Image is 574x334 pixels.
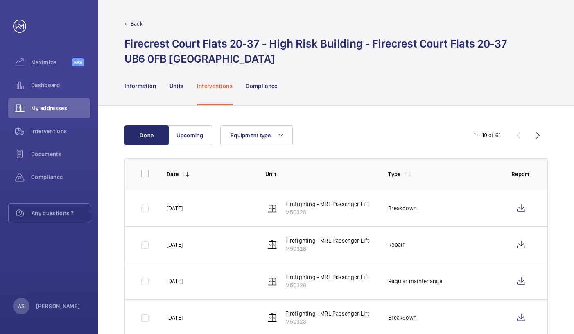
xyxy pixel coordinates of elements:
[388,314,417,322] p: Breakdown
[265,170,375,178] p: Unit
[285,273,369,281] p: Firefighting - MRL Passenger Lift
[124,125,169,145] button: Done
[388,277,442,285] p: Regular maintenance
[124,36,507,66] h1: Firecrest Court Flats 20-37 - High Risk Building - Firecrest Court Flats 20-37 UB6 0FB [GEOGRAPHI...
[167,170,179,178] p: Date
[285,208,369,216] p: M50328
[285,200,369,208] p: Firefighting - MRL Passenger Lift
[167,314,183,322] p: [DATE]
[167,277,183,285] p: [DATE]
[36,302,80,310] p: [PERSON_NAME]
[31,58,72,66] span: Maximize
[72,58,84,66] span: Beta
[31,173,90,181] span: Compliance
[388,241,405,249] p: Repair
[131,20,143,28] p: Back
[31,104,90,112] span: My addresses
[285,236,369,245] p: Firefighting - MRL Passenger Lift
[169,82,184,90] p: Units
[474,131,501,139] div: 1 – 10 of 61
[220,125,293,145] button: Equipment type
[285,281,369,289] p: M50328
[511,170,531,178] p: Report
[167,204,183,212] p: [DATE]
[231,132,271,139] span: Equipment type
[31,150,90,158] span: Documents
[31,127,90,135] span: Interventions
[168,125,212,145] button: Upcoming
[285,309,369,318] p: Firefighting - MRL Passenger Lift
[388,204,417,212] p: Breakdown
[124,82,156,90] p: Information
[246,82,278,90] p: Compliance
[18,302,25,310] p: AS
[197,82,233,90] p: Interventions
[285,245,369,253] p: M50328
[388,170,400,178] p: Type
[167,241,183,249] p: [DATE]
[285,318,369,326] p: M50328
[267,276,277,286] img: elevator.svg
[267,203,277,213] img: elevator.svg
[267,240,277,250] img: elevator.svg
[32,209,90,217] span: Any questions ?
[31,81,90,89] span: Dashboard
[267,313,277,323] img: elevator.svg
